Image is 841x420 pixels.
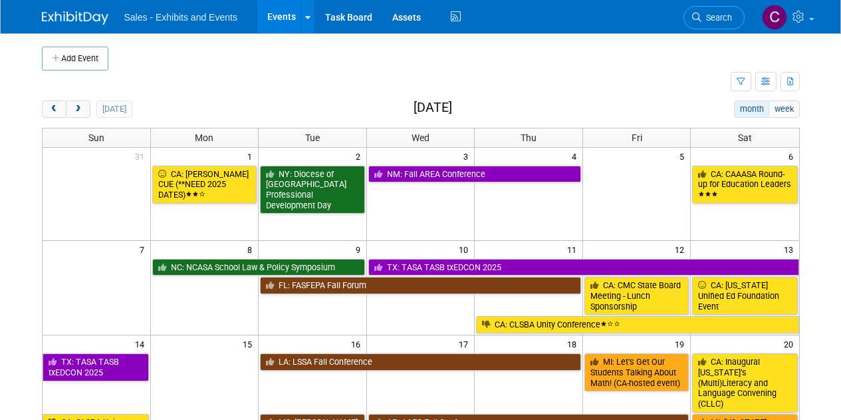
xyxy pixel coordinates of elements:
button: next [66,101,90,118]
a: CA: Inaugural [US_STATE]’s (Multi)Literacy and Language Convening (CLLC) [692,353,797,413]
span: 7 [138,241,150,258]
a: FL: FASFEPA Fall Forum [260,277,581,294]
a: NM: Fall AREA Conference [368,166,581,183]
a: NC: NCASA School Law & Policy Symposium [152,259,365,276]
button: month [734,101,769,118]
span: Thu [521,132,537,143]
span: 6 [787,148,799,164]
a: TX: TASA TASB txEDCON 2025 [368,259,799,276]
h2: [DATE] [414,101,452,115]
button: prev [42,101,66,118]
a: TX: TASA TASB txEDCON 2025 [43,353,149,381]
a: CA: CLSBA Unity Conference [476,316,798,333]
span: 2 [354,148,366,164]
span: 20 [782,335,799,352]
a: MI: Let’s Get Our Students Talking About Math! (CA-hosted event) [584,353,689,391]
a: CA: CMC State Board Meeting - Lunch Sponsorship [584,277,689,315]
span: 19 [673,335,690,352]
span: 1 [246,148,258,164]
button: week [769,101,799,118]
span: 11 [566,241,582,258]
a: CA: [PERSON_NAME] CUE (**NEED 2025 DATES) [152,166,257,204]
span: Sat [738,132,752,143]
span: 16 [350,335,366,352]
a: NY: Diocese of [GEOGRAPHIC_DATA] Professional Development Day [260,166,365,214]
a: CA: [US_STATE] Unified Ed Foundation Event [692,277,797,315]
span: Tue [305,132,320,143]
span: 15 [241,335,258,352]
a: Search [683,6,745,29]
span: 10 [457,241,474,258]
a: LA: LSSA Fall Conference [260,353,581,371]
span: Search [701,13,732,23]
button: [DATE] [96,101,132,118]
span: Wed [412,132,429,143]
span: Fri [632,132,642,143]
span: 31 [134,148,150,164]
span: 5 [678,148,690,164]
span: Sales - Exhibits and Events [124,12,237,23]
span: 18 [566,335,582,352]
span: 17 [457,335,474,352]
span: 12 [673,241,690,258]
img: Christine Lurz [762,5,787,30]
span: 4 [570,148,582,164]
a: CA: CAAASA Round-up for Education Leaders [692,166,797,204]
img: ExhibitDay [42,11,108,25]
span: 9 [354,241,366,258]
span: 14 [134,335,150,352]
span: Sun [88,132,104,143]
span: 13 [782,241,799,258]
span: Mon [195,132,213,143]
span: 3 [462,148,474,164]
span: 8 [246,241,258,258]
button: Add Event [42,47,108,71]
